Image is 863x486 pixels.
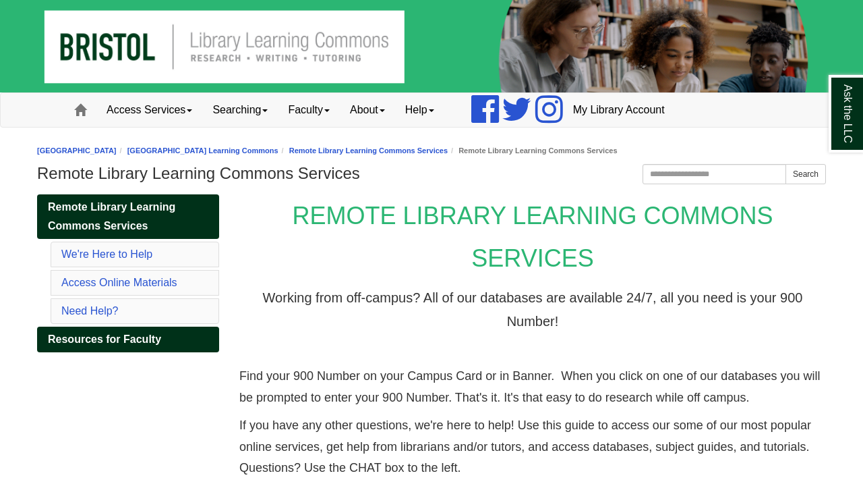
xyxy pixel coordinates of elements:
[61,305,119,317] a: Need Help?
[263,290,803,329] span: Working from off-campus? All of our databases are available 24/7, all you need is your 900 Number!
[37,164,826,183] h1: Remote Library Learning Commons Services
[61,248,152,260] a: We're Here to Help
[785,164,826,184] button: Search
[293,202,773,272] span: REMOTE LIBRARY LEARNING COMMONS SERVICES
[202,93,278,127] a: Searching
[278,93,340,127] a: Faculty
[37,194,219,239] a: Remote Library Learning Commons Services
[340,93,395,127] a: About
[239,369,820,404] span: Find your 900 Number on your Campus Card or in Banner. When you click on one of our databases you...
[448,144,617,157] li: Remote Library Learning Commons Services
[127,146,278,155] a: [GEOGRAPHIC_DATA] Learning Commons
[563,93,675,127] a: My Library Account
[395,93,444,127] a: Help
[61,277,177,288] a: Access Online Materials
[96,93,202,127] a: Access Services
[48,201,175,232] span: Remote Library Learning Commons Services
[48,333,161,345] span: Resources for Faculty
[37,144,826,157] nav: breadcrumb
[289,146,448,155] a: Remote Library Learning Commons Services
[37,327,219,352] a: Resources for Faculty
[37,146,117,155] a: [GEOGRAPHIC_DATA]
[239,418,811,475] span: If you have any other questions, we're here to help! Use this guide to access our some of our mos...
[37,194,219,352] div: Guide Pages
